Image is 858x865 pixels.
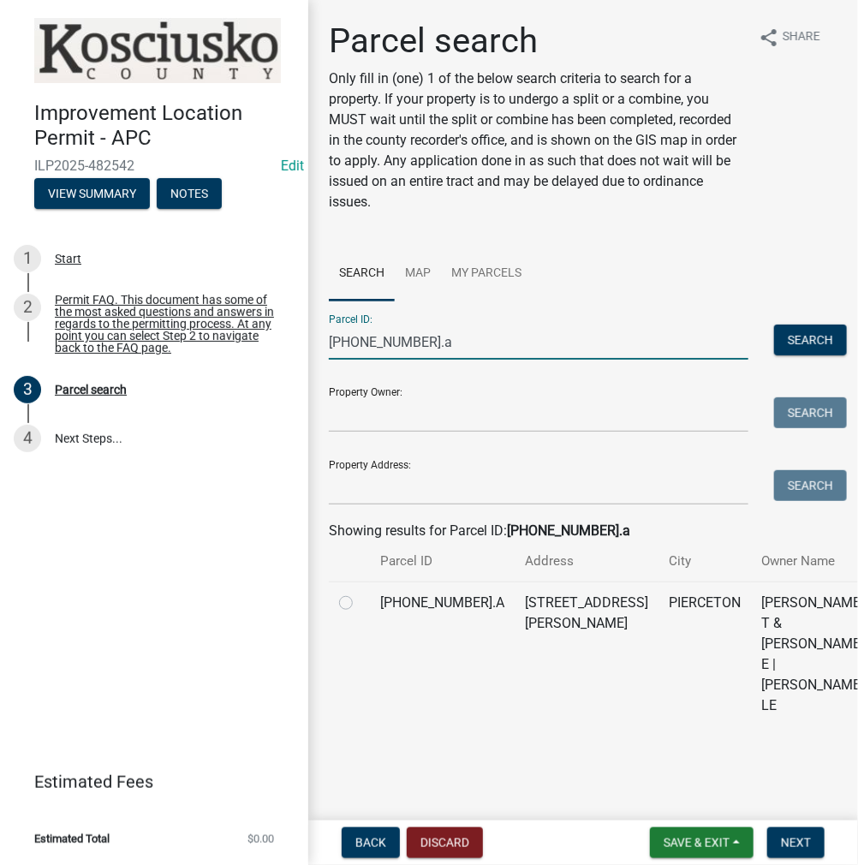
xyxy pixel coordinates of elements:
button: Notes [157,178,222,209]
span: Estimated Total [34,833,110,844]
a: Estimated Fees [14,765,281,799]
button: shareShare [745,21,834,54]
a: Edit [281,158,304,174]
span: Next [781,836,811,850]
button: Search [774,397,847,428]
button: Back [342,827,400,858]
div: Permit FAQ. This document has some of the most asked questions and answers in regards to the perm... [55,294,281,354]
button: Save & Exit [650,827,754,858]
div: Parcel search [55,384,127,396]
button: View Summary [34,178,150,209]
span: Back [355,836,386,850]
span: $0.00 [247,833,274,844]
th: Address [515,541,658,582]
td: [PHONE_NUMBER].A [370,582,515,726]
p: Only fill in (one) 1 of the below search criteria to search for a property. If your property is t... [329,69,745,212]
h1: Parcel search [329,21,745,62]
button: Search [774,470,847,501]
td: PIERCETON [658,582,751,726]
div: Showing results for Parcel ID: [329,521,837,541]
wm-modal-confirm: Notes [157,188,222,201]
td: [STREET_ADDRESS][PERSON_NAME] [515,582,658,726]
img: Kosciusko County, Indiana [34,18,281,83]
a: My Parcels [441,247,532,301]
strong: [PHONE_NUMBER].a [507,522,630,539]
th: City [658,541,751,582]
span: Save & Exit [664,836,730,850]
button: Next [767,827,825,858]
wm-modal-confirm: Edit Application Number [281,158,304,174]
span: Share [783,27,820,48]
a: Map [395,247,441,301]
i: share [759,27,779,48]
div: 4 [14,425,41,452]
button: Discard [407,827,483,858]
th: Parcel ID [370,541,515,582]
div: 2 [14,294,41,321]
a: Search [329,247,395,301]
div: 3 [14,376,41,403]
div: 1 [14,245,41,272]
button: Search [774,325,847,355]
wm-modal-confirm: Summary [34,188,150,201]
div: Start [55,253,81,265]
span: ILP2025-482542 [34,158,274,174]
h4: Improvement Location Permit - APC [34,101,295,151]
